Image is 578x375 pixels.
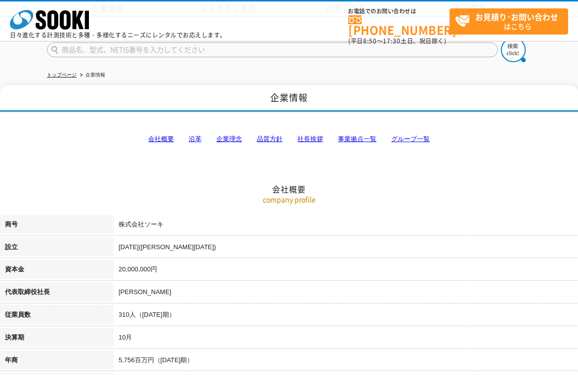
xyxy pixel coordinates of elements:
[47,72,77,77] a: トップページ
[114,237,578,260] td: [DATE]([PERSON_NAME][DATE])
[391,135,430,143] a: グループ一覧
[297,135,323,143] a: 社長挨拶
[348,8,450,14] span: お電話でのお問い合わせは
[455,9,568,34] span: はこちら
[257,135,283,143] a: 品質方針
[47,42,498,57] input: 商品名、型式、NETIS番号を入力してください
[148,135,174,143] a: 会社概要
[114,260,578,282] td: 20,000,000円
[501,37,526,62] img: btn_search.png
[114,282,578,305] td: [PERSON_NAME]
[348,37,446,45] span: (平日 ～ 土日、祝日除く)
[10,32,226,38] p: 日々進化する計測技術と多種・多様化するニーズにレンタルでお応えします。
[363,37,377,45] span: 8:50
[114,305,578,328] td: 310人（[DATE]期）
[78,70,105,80] li: 企業情報
[383,37,401,45] span: 17:30
[348,15,450,36] a: [PHONE_NUMBER]
[189,135,202,143] a: 沿革
[450,8,568,35] a: お見積り･お問い合わせはこちら
[475,11,558,23] strong: お見積り･お問い合わせ
[114,215,578,237] td: 株式会社ソーキ
[338,135,376,143] a: 事業拠点一覧
[114,328,578,350] td: 10月
[114,350,578,373] td: 5,756百万円（[DATE]期）
[216,135,242,143] a: 企業理念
